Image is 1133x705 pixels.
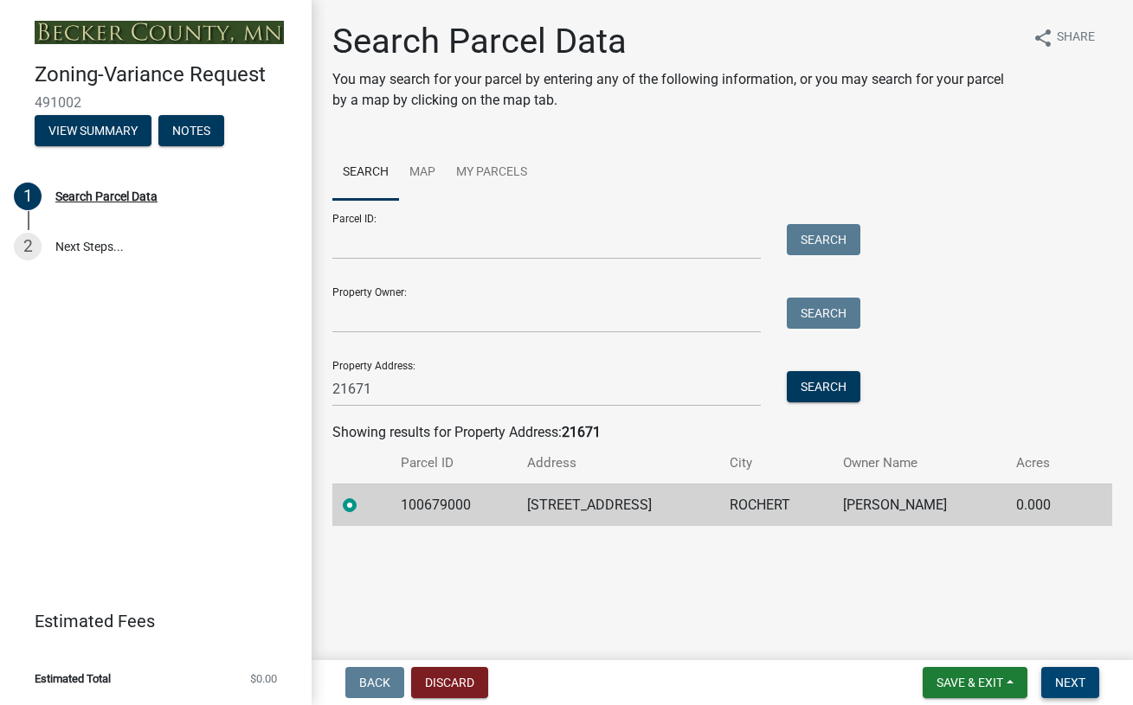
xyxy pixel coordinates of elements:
button: Search [787,298,860,329]
button: Notes [158,115,224,146]
h1: Search Parcel Data [332,21,1019,62]
h4: Zoning-Variance Request [35,62,298,87]
td: ROCHERT [719,484,833,526]
p: You may search for your parcel by entering any of the following information, or you may search fo... [332,69,1019,111]
wm-modal-confirm: Summary [35,125,151,138]
button: Back [345,667,404,698]
button: View Summary [35,115,151,146]
span: $0.00 [250,673,277,684]
div: Showing results for Property Address: [332,422,1112,443]
i: share [1033,28,1053,48]
a: Map [399,145,446,201]
strong: 21671 [562,424,601,440]
th: Address [517,443,719,484]
th: City [719,443,833,484]
button: shareShare [1019,21,1109,54]
th: Acres [1006,443,1083,484]
div: Search Parcel Data [55,190,158,202]
div: 1 [14,183,42,210]
button: Next [1041,667,1099,698]
td: 0.000 [1006,484,1083,526]
a: Estimated Fees [14,604,284,638]
button: Search [787,224,860,255]
td: 100679000 [390,484,517,526]
button: Discard [411,667,488,698]
th: Parcel ID [390,443,517,484]
a: My Parcels [446,145,538,201]
button: Search [787,371,860,402]
span: Back [359,676,390,689]
a: Search [332,145,399,201]
span: Next [1055,676,1085,689]
th: Owner Name [833,443,1007,484]
span: Save & Exit [937,676,1003,689]
button: Save & Exit [923,667,1027,698]
wm-modal-confirm: Notes [158,125,224,138]
img: Becker County, Minnesota [35,21,284,44]
div: 2 [14,233,42,260]
span: Estimated Total [35,673,111,684]
span: Share [1057,28,1095,48]
span: 491002 [35,94,277,111]
td: [STREET_ADDRESS] [517,484,719,526]
td: [PERSON_NAME] [833,484,1007,526]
